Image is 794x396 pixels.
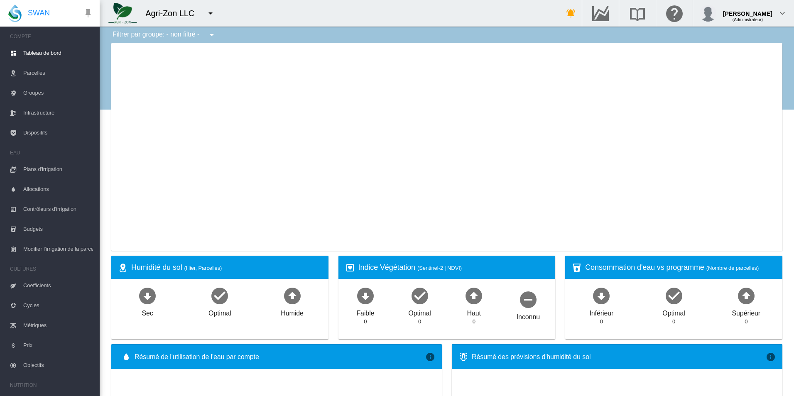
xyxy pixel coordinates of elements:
[736,286,756,306] md-icon: icon-arrow-up-bold-circle
[28,8,50,18] span: SWAN
[207,30,217,40] md-icon: icon-menu-down
[766,352,776,362] md-icon: icon-information
[585,262,776,273] div: Consommation d'eau vs programme
[184,265,222,271] span: (Hier, Parcelles)
[467,306,481,318] div: Haut
[345,263,355,273] md-icon: icon-heart-box-outline
[10,379,93,392] span: NUTRITION
[23,276,93,296] span: Coefficients
[408,306,431,318] div: Optimal
[518,289,538,309] md-icon: icon-minus-circle
[23,315,93,335] span: Métriques
[733,17,763,22] span: (Administrateur)
[355,286,375,306] md-icon: icon-arrow-down-bold-circle
[464,286,484,306] md-icon: icon-arrow-up-bold-circle
[23,335,93,355] span: Prix
[23,63,93,83] span: Parcelles
[563,5,579,22] button: icon-bell-ring
[723,6,772,15] div: [PERSON_NAME]
[589,306,613,318] div: Inférieur
[282,286,302,306] md-icon: icon-arrow-up-bold-circle
[356,306,374,318] div: Faible
[131,262,322,273] div: Humidité du sol
[281,306,304,318] div: Humide
[10,30,93,43] span: COMPTE
[10,262,93,276] span: CULTURES
[600,318,603,325] div: 0
[137,286,157,306] md-icon: icon-arrow-down-bold-circle
[732,306,760,318] div: Supérieur
[591,286,611,306] md-icon: icon-arrow-down-bold-circle
[83,8,93,18] md-icon: icon-pin
[135,352,425,361] span: Résumé de l'utilisation de l'eau par compte
[208,306,231,318] div: Optimal
[23,123,93,143] span: Dispositifs
[458,352,468,362] md-icon: icon-thermometer-lines
[210,286,230,306] md-icon: icon-checkbox-marked-circle
[517,309,540,322] div: Inconnu
[425,352,435,362] md-icon: icon-information
[473,318,475,325] div: 0
[23,159,93,179] span: Plans d'irrigation
[23,179,93,199] span: Allocations
[700,5,716,22] img: profile.jpg
[664,286,684,306] md-icon: icon-checkbox-marked-circle
[410,286,430,306] md-icon: icon-checkbox-marked-circle
[23,239,93,259] span: Modifier l'irrigation de la parcelle
[121,352,131,362] md-icon: icon-water
[23,296,93,315] span: Cycles
[23,43,93,63] span: Tableau de bord
[106,27,223,43] div: Filtrer par groupe: - non filtré -
[418,318,421,325] div: 0
[591,8,610,18] md-icon: Accéder au Data Hub
[664,8,684,18] md-icon: Cliquez ici pour obtenir de l'aide
[142,306,153,318] div: Sec
[23,355,93,375] span: Objectifs
[8,5,22,22] img: SWAN-Landscape-Logo-Colour-drop.png
[745,318,747,325] div: 0
[472,352,766,361] div: Résumé des prévisions d'humidité du sol
[23,103,93,123] span: Infrastructure
[777,8,787,18] md-icon: icon-chevron-down
[202,5,219,22] button: icon-menu-down
[662,306,685,318] div: Optimal
[203,27,220,43] button: icon-menu-down
[108,3,137,24] img: 7FicoSLW9yRjj7F2+0uvjPufP+ga39vogPu+G1+wvBtcm3fNv859aGr42DJ5pXiEAAAAAAAAAAAAAAAAAAAAAAAAAAAAAAAAA...
[706,265,759,271] span: (Nombre de parcelles)
[364,318,367,325] div: 0
[627,8,647,18] md-icon: Recherche dans la librairie
[206,8,216,18] md-icon: icon-menu-down
[23,199,93,219] span: Contrôleurs d'irrigation
[417,265,462,271] span: (Sentinel-2 | NDVI)
[10,146,93,159] span: EAU
[23,219,93,239] span: Budgets
[118,263,128,273] md-icon: icon-map-marker-radius
[572,263,582,273] md-icon: icon-cup-water
[23,83,93,103] span: Groupes
[358,262,549,273] div: Indice Végétation
[672,318,675,325] div: 0
[145,7,202,19] div: Agri-Zon LLC
[566,8,576,18] md-icon: icon-bell-ring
